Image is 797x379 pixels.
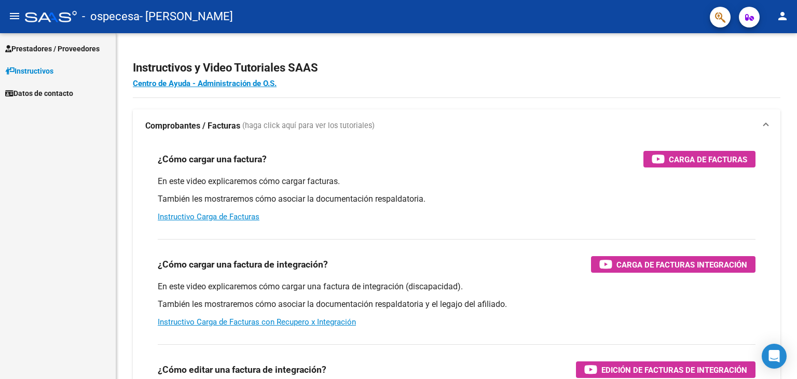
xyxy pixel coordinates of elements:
[158,281,755,292] p: En este video explicaremos cómo cargar una factura de integración (discapacidad).
[133,58,780,78] h2: Instructivos y Video Tutoriales SAAS
[591,256,755,273] button: Carga de Facturas Integración
[158,193,755,205] p: También les mostraremos cómo asociar la documentación respaldatoria.
[158,212,259,221] a: Instructivo Carga de Facturas
[242,120,375,132] span: (haga click aquí para ver los tutoriales)
[158,299,755,310] p: También les mostraremos cómo asociar la documentación respaldatoria y el legajo del afiliado.
[601,363,747,376] span: Edición de Facturas de integración
[140,5,233,28] span: - [PERSON_NAME]
[158,257,328,272] h3: ¿Cómo cargar una factura de integración?
[616,258,747,271] span: Carga de Facturas Integración
[158,317,356,327] a: Instructivo Carga de Facturas con Recupero x Integración
[576,361,755,378] button: Edición de Facturas de integración
[5,43,100,54] span: Prestadores / Proveedores
[158,176,755,187] p: En este video explicaremos cómo cargar facturas.
[158,362,326,377] h3: ¿Cómo editar una factura de integración?
[776,10,789,22] mat-icon: person
[145,120,240,132] strong: Comprobantes / Facturas
[5,88,73,99] span: Datos de contacto
[8,10,21,22] mat-icon: menu
[158,152,267,166] h3: ¿Cómo cargar una factura?
[762,344,787,369] div: Open Intercom Messenger
[82,5,140,28] span: - ospecesa
[133,109,780,143] mat-expansion-panel-header: Comprobantes / Facturas (haga click aquí para ver los tutoriales)
[669,153,747,166] span: Carga de Facturas
[133,79,277,88] a: Centro de Ayuda - Administración de O.S.
[5,65,53,77] span: Instructivos
[643,151,755,167] button: Carga de Facturas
